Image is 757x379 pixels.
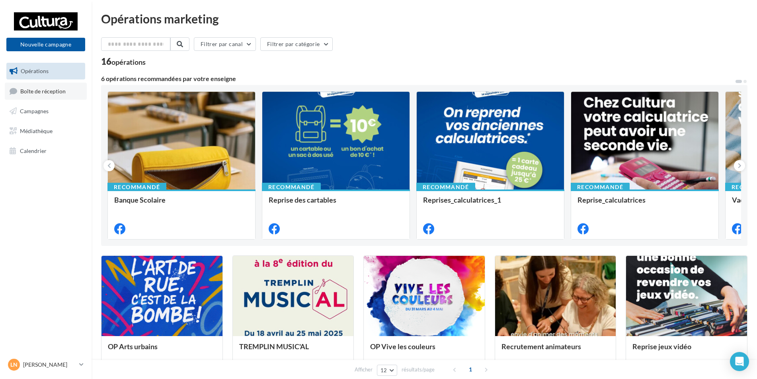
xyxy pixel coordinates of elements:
span: Banque Scolaire [114,195,166,204]
span: 1 [464,363,477,376]
span: Reprises_calculatrices_1 [423,195,501,204]
div: Open Intercom Messenger [730,352,749,371]
span: Boîte de réception [20,87,66,94]
span: 12 [380,367,387,373]
span: Recrutement animateurs [501,342,581,351]
span: Campagnes [20,108,49,114]
a: Campagnes [5,103,87,120]
div: Recommandé [571,183,630,191]
span: Opérations [21,68,49,74]
a: Opérations [5,63,87,79]
span: Ln [10,361,18,369]
span: Médiathèque [20,128,53,134]
div: Opérations marketing [101,13,747,25]
a: Boîte de réception [5,83,87,100]
div: Recommandé [262,183,321,191]
button: Nouvelle campagne [6,38,85,51]
span: Reprise des cartables [269,195,336,204]
button: 12 [377,365,397,376]
span: Calendrier [20,147,47,154]
div: Recommandé [107,183,166,191]
div: opérations [111,58,146,66]
button: Filtrer par catégorie [260,37,333,51]
span: Afficher [355,366,373,373]
span: Reprise jeux vidéo [632,342,691,351]
button: Filtrer par canal [194,37,256,51]
a: Médiathèque [5,123,87,139]
span: résultats/page [402,366,435,373]
span: Reprise_calculatrices [578,195,646,204]
a: Ln [PERSON_NAME] [6,357,85,372]
div: 6 opérations recommandées par votre enseigne [101,75,735,82]
div: Recommandé [416,183,475,191]
span: TREMPLIN MUSIC'AL [239,342,309,351]
a: Calendrier [5,143,87,159]
span: OP Vive les couleurs [370,342,435,351]
div: 16 [101,57,146,66]
span: OP Arts urbains [108,342,158,351]
p: [PERSON_NAME] [23,361,76,369]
